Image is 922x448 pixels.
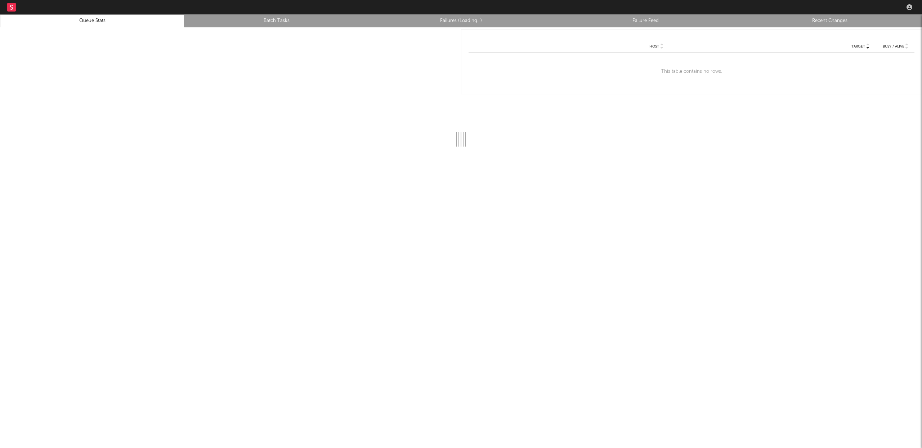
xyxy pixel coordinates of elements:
[4,17,180,25] a: Queue Stats
[742,17,918,25] a: Recent Changes
[373,17,549,25] a: Failures (Loading...)
[188,17,365,25] a: Batch Tasks
[469,53,914,90] div: This table contains no rows.
[851,44,865,49] span: Target
[557,17,734,25] a: Failure Feed
[883,44,904,49] span: Busy / Alive
[649,44,659,49] span: Host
